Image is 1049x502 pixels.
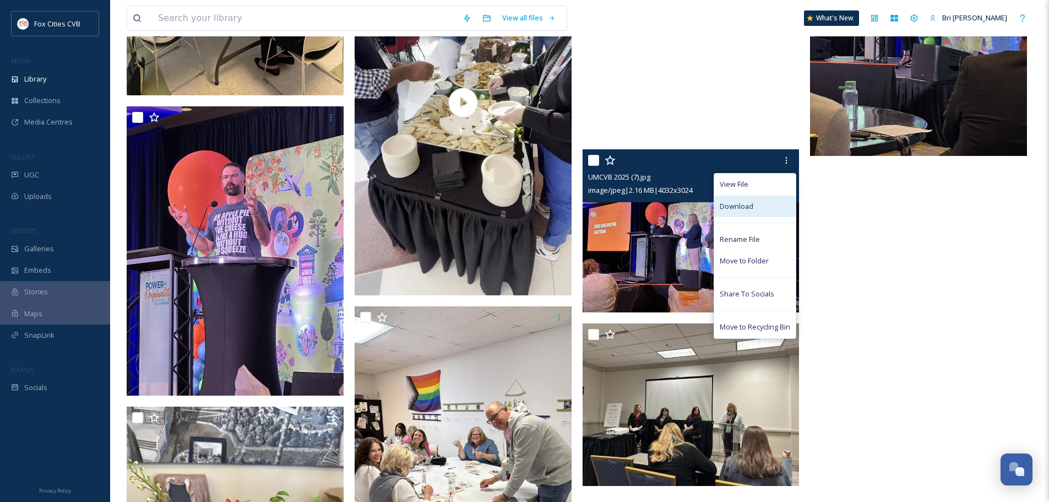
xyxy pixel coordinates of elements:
img: UMCVB 2025 (5).jpg [127,106,344,396]
span: WIDGETS [11,226,36,235]
span: Library [24,74,46,84]
span: image/jpeg | 2.16 MB | 4032 x 3024 [588,185,693,195]
a: Bri [PERSON_NAME] [924,7,1013,29]
span: Embeds [24,265,51,276]
span: Privacy Policy [39,487,71,494]
a: Privacy Policy [39,483,71,496]
span: Fox Cities CVB [34,19,80,29]
img: UMCVB 2025 (7).jpg [583,149,800,312]
a: View all files [497,7,561,29]
img: images.png [18,18,29,29]
span: View File [720,179,748,190]
span: COLLECT [11,153,35,161]
span: Media Centres [24,117,73,127]
span: Galleries [24,244,54,254]
span: SOCIALS [11,365,33,374]
button: Open Chat [1001,454,1032,485]
span: Rename File [720,234,760,245]
span: Socials [24,382,47,393]
span: UGC [24,170,39,180]
span: Bri [PERSON_NAME] [942,13,1007,23]
span: Stories [24,287,48,297]
span: Collections [24,95,61,106]
span: Download [720,201,753,212]
span: Maps [24,309,42,319]
span: MEDIA [11,57,30,65]
span: SnapLink [24,330,55,341]
span: Share To Socials [720,289,774,299]
input: Search your library [153,6,457,30]
a: What's New [804,10,859,26]
span: Uploads [24,191,52,202]
img: UMCVB 2025 (3).jpg [583,323,800,487]
span: UMCVB 2025 (7).jpg [588,172,650,182]
span: Move to Recycling Bin [720,322,790,332]
span: Move to Folder [720,256,769,266]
